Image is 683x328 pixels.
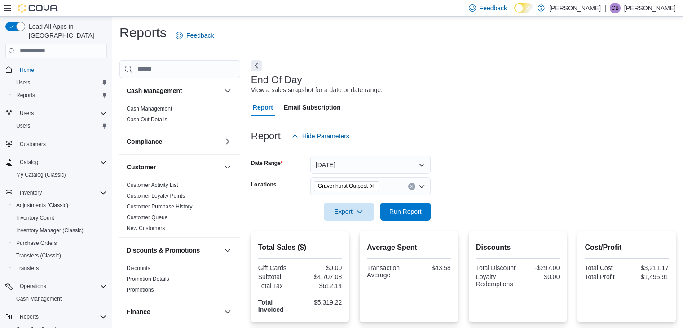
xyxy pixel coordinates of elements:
span: Cash Management [13,293,107,304]
button: Inventory Count [9,212,110,224]
a: Inventory Count [13,213,58,223]
span: New Customers [127,225,165,232]
button: Inventory [2,186,110,199]
div: $3,211.17 [629,264,669,271]
button: Finance [127,307,220,316]
span: Discounts [127,265,150,272]
span: Gravenhurst Outpost [318,182,368,191]
a: Users [13,120,34,131]
div: Discounts & Promotions [119,263,240,299]
button: Purchase Orders [9,237,110,249]
div: Subtotal [258,273,298,280]
div: $43.58 [411,264,451,271]
h2: Discounts [476,242,560,253]
span: Users [13,77,107,88]
span: Transfers (Classic) [16,252,61,259]
span: Customer Loyalty Points [127,192,185,199]
button: Customer [222,162,233,173]
a: My Catalog (Classic) [13,169,70,180]
span: Purchase Orders [13,238,107,248]
span: Users [20,110,34,117]
span: Run Report [389,207,422,216]
button: Users [16,108,37,119]
div: Cash Management [119,103,240,129]
a: Inventory Manager (Classic) [13,225,87,236]
button: Next [251,60,262,71]
span: Promotion Details [127,275,169,283]
button: Reports [9,89,110,102]
span: Operations [16,281,107,292]
h3: Compliance [127,137,162,146]
div: Total Tax [258,282,298,289]
span: My Catalog (Classic) [16,171,66,178]
a: Customer Queue [127,214,167,221]
span: Adjustments (Classic) [13,200,107,211]
button: Run Report [380,203,431,221]
button: Operations [2,280,110,293]
h2: Total Sales ($) [258,242,342,253]
h3: Discounts & Promotions [127,246,200,255]
a: Customer Loyalty Points [127,193,185,199]
span: Hide Parameters [302,132,349,141]
a: Transfers (Classic) [13,250,65,261]
span: Reports [16,311,107,322]
span: Cash Out Details [127,116,167,123]
button: Reports [2,310,110,323]
button: Reports [16,311,42,322]
div: Transaction Average [367,264,407,279]
button: Clear input [408,183,415,190]
span: Email Subscription [284,98,341,116]
button: Inventory Manager (Classic) [9,224,110,237]
span: Cash Management [16,295,62,302]
label: Locations [251,181,277,188]
a: Adjustments (Classic) [13,200,72,211]
div: Loyalty Redemptions [476,273,516,288]
a: Customer Purchase History [127,204,193,210]
button: [DATE] [310,156,431,174]
span: Reports [20,313,39,320]
a: Purchase Orders [13,238,61,248]
span: Customer Queue [127,214,167,221]
button: Catalog [16,157,42,168]
button: Users [9,120,110,132]
div: Total Cost [585,264,625,271]
button: Transfers [9,262,110,275]
label: Date Range [251,160,283,167]
a: Users [13,77,34,88]
span: Cash Management [127,105,172,112]
a: Home [16,65,38,75]
button: Users [9,76,110,89]
span: Report [253,98,273,116]
button: Compliance [127,137,220,146]
h3: Customer [127,163,156,172]
a: Customers [16,139,49,150]
span: Feedback [186,31,214,40]
div: Total Profit [585,273,625,280]
h3: Finance [127,307,150,316]
div: $0.00 [302,264,342,271]
div: $0.00 [520,273,560,280]
a: Feedback [172,27,217,44]
span: Purchase Orders [16,239,57,247]
span: Users [13,120,107,131]
span: Catalog [20,159,38,166]
span: Customers [20,141,46,148]
span: Feedback [480,4,507,13]
p: | [604,3,606,13]
span: Adjustments (Classic) [16,202,68,209]
a: Cash Management [127,106,172,112]
button: Inventory [16,187,45,198]
span: Gravenhurst Outpost [314,181,379,191]
span: CB [612,3,619,13]
div: View a sales snapshot for a date or date range. [251,85,383,95]
h3: Cash Management [127,86,182,95]
strong: Total Invoiced [258,299,284,313]
a: Reports [13,90,39,101]
button: Customers [2,137,110,151]
a: New Customers [127,225,165,231]
span: Promotions [127,286,154,293]
button: Open list of options [418,183,425,190]
img: Cova [18,4,58,13]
